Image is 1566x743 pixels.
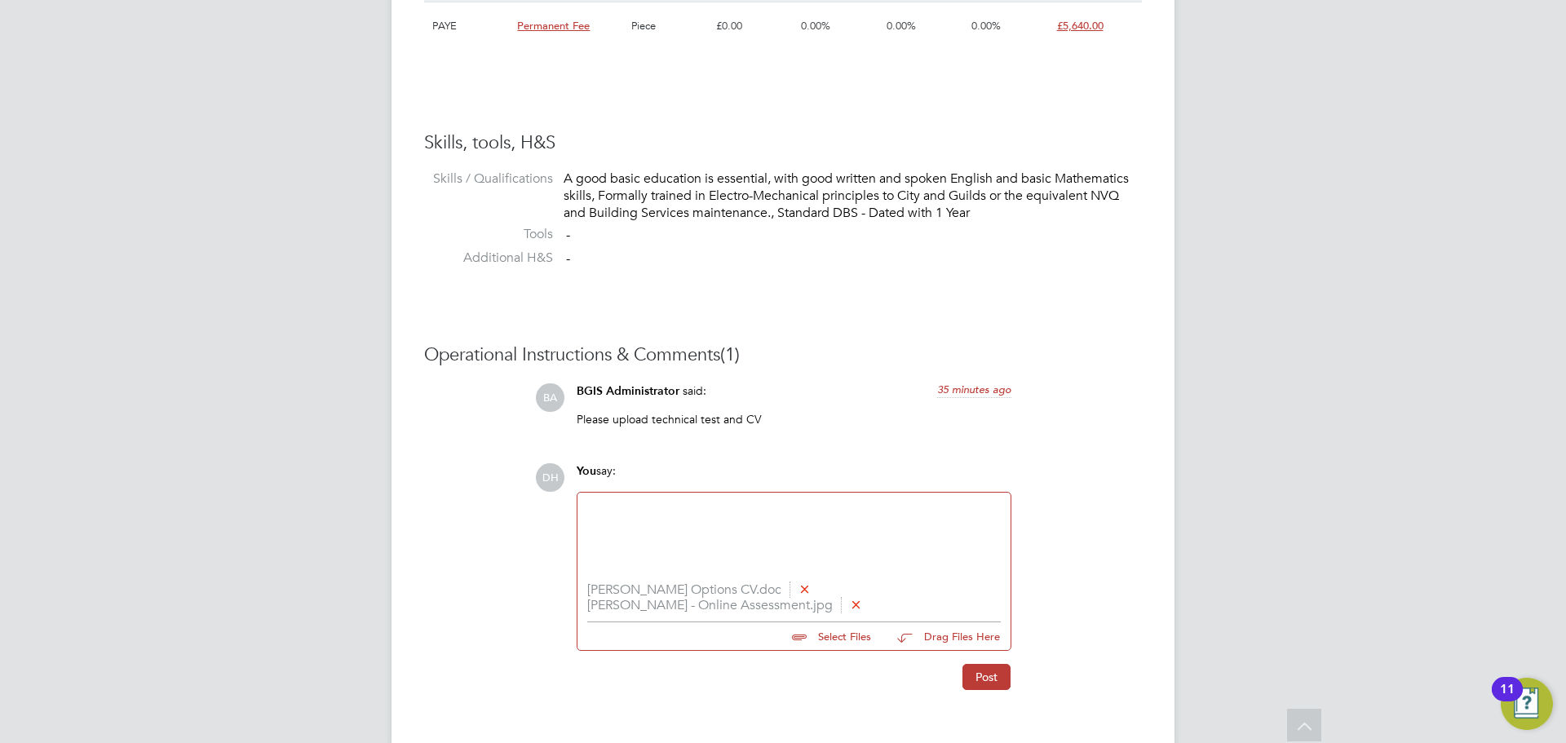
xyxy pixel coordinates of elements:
div: £0.00 [712,2,797,50]
span: BA [536,383,564,412]
h3: Operational Instructions & Comments [424,343,1142,367]
div: A good basic education is essential, with good written and spoken English and basic Mathematics s... [564,170,1142,221]
span: - [566,227,570,243]
span: Permanent Fee [517,19,590,33]
button: Post [962,664,1011,690]
li: [PERSON_NAME] Options CV.doc [587,582,1001,598]
span: said: [683,383,706,398]
li: [PERSON_NAME] - Online Assessment.jpg [587,598,1001,613]
span: You [577,464,596,478]
div: 11 [1500,689,1515,710]
div: Piece [627,2,712,50]
span: DH [536,463,564,492]
label: Additional H&S [424,250,553,267]
div: say: [577,463,1011,492]
span: BGIS Administrator [577,384,679,398]
label: Tools [424,226,553,243]
label: Skills / Qualifications [424,170,553,188]
span: 0.00% [971,19,1001,33]
button: Open Resource Center, 11 new notifications [1501,678,1553,730]
h3: Skills, tools, H&S [424,131,1142,155]
span: 0.00% [887,19,916,33]
button: Drag Files Here [884,620,1001,654]
span: £5,640.00 [1057,19,1104,33]
p: Please upload technical test and CV [577,412,1011,427]
span: - [566,251,570,268]
span: 35 minutes ago [937,383,1011,396]
span: 0.00% [801,19,830,33]
span: (1) [720,343,740,365]
div: PAYE [428,2,513,50]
